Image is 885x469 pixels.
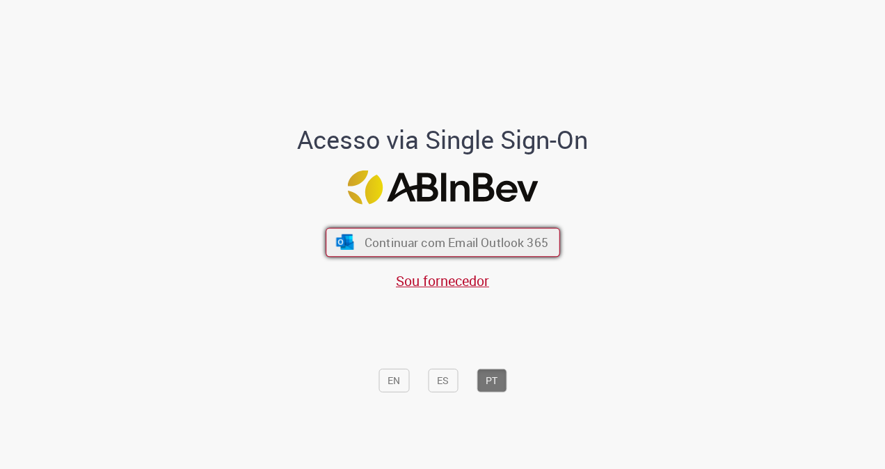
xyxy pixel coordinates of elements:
img: Logo ABInBev [347,170,538,204]
button: EN [378,369,409,392]
h1: Acesso via Single Sign-On [250,126,636,154]
button: PT [477,369,507,392]
button: ícone Azure/Microsoft 360 Continuar com Email Outlook 365 [326,228,560,257]
button: ES [428,369,458,392]
a: Sou fornecedor [396,271,489,290]
img: ícone Azure/Microsoft 360 [335,234,355,250]
span: Continuar com Email Outlook 365 [364,234,548,251]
